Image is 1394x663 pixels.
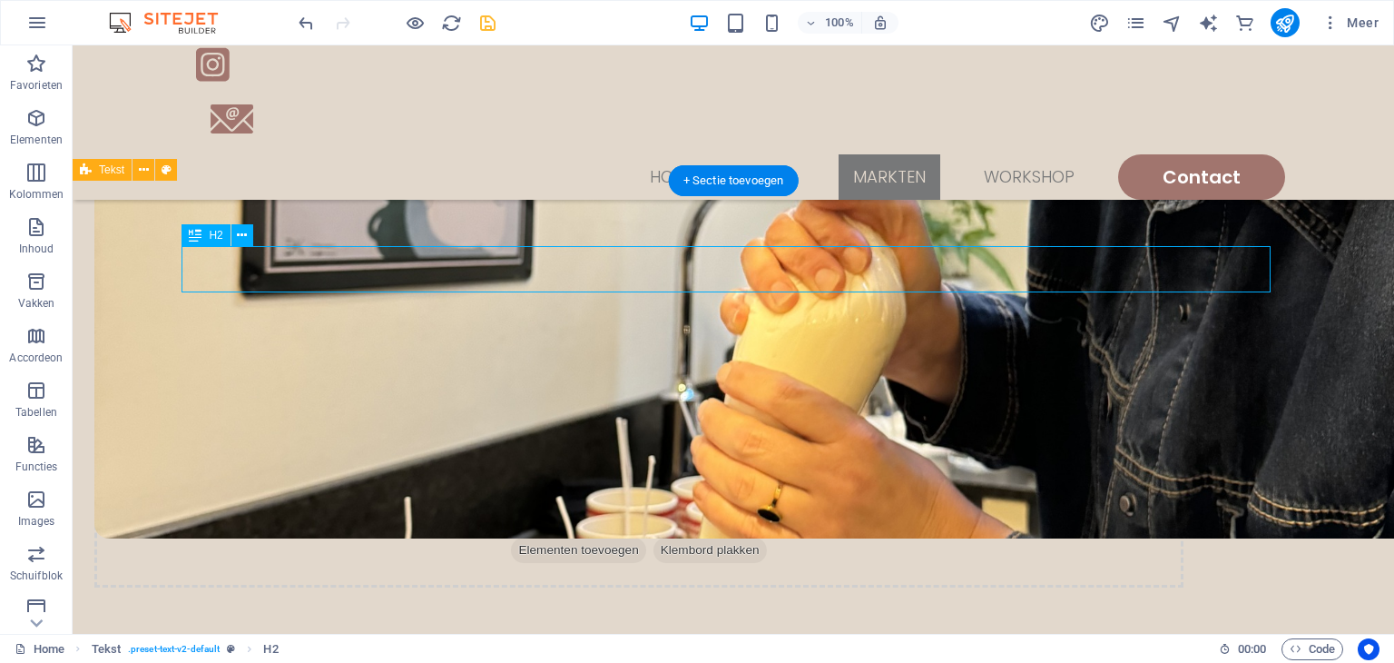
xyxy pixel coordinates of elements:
button: undo [295,12,317,34]
img: Editor Logo [104,12,241,34]
a: Klik om selectie op te heffen, dubbelklik om Pagina's te open [15,638,64,660]
span: 00 00 [1238,638,1266,660]
button: save [476,12,498,34]
span: Code [1290,638,1335,660]
h6: Sessietijd [1219,638,1267,660]
p: Functies [15,460,58,474]
span: Meer [1321,14,1379,32]
i: Pagina opnieuw laden [441,13,462,34]
span: Klik om te selecteren, dubbelklik om te bewerken [263,638,278,660]
button: pages [1125,12,1147,34]
nav: breadcrumb [92,638,279,660]
button: navigator [1162,12,1183,34]
i: Commerce [1234,13,1255,34]
button: publish [1271,8,1300,37]
span: Klik om te selecteren, dubbelklik om te bewerken [92,638,121,660]
span: : [1251,642,1253,656]
button: Usercentrics [1358,638,1379,660]
i: Ongedaan maken: Afstand wijzigen (Ctrl+Z) [296,13,317,34]
span: Klembord plakken [581,492,694,518]
i: Stel bij het wijzigen van de grootte van de weergegeven website automatisch het juist zoomniveau ... [872,15,888,31]
p: Kolommen [9,187,64,202]
i: Pagina's (Ctrl+Alt+S) [1125,13,1146,34]
p: Elementen [10,133,63,147]
p: Schuifblok [10,569,63,583]
p: Vakken [18,296,55,311]
button: Code [1281,638,1343,660]
span: Elementen toevoegen [438,492,573,518]
div: + Sectie toevoegen [669,165,799,196]
i: Opslaan (Ctrl+S) [477,13,498,34]
button: design [1089,12,1111,34]
span: . preset-text-v2-default [128,638,220,660]
span: Tekst [99,164,124,175]
span: H2 [209,230,222,241]
i: AI Writer [1198,13,1219,34]
p: Inhoud [19,242,54,256]
button: Meer [1314,8,1386,37]
p: Accordeon [9,351,63,365]
h6: 100% [825,12,854,34]
button: 100% [798,12,862,34]
p: Images [18,514,55,529]
i: Publiceren [1274,13,1295,34]
p: Tabellen [15,405,57,420]
button: reload [440,12,462,34]
i: Dit element is een aanpasbare voorinstelling [227,644,235,654]
button: commerce [1234,12,1256,34]
i: Navigator [1162,13,1183,34]
p: Favorieten [10,78,63,93]
i: Design (Ctrl+Alt+Y) [1089,13,1110,34]
button: text_generator [1198,12,1220,34]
